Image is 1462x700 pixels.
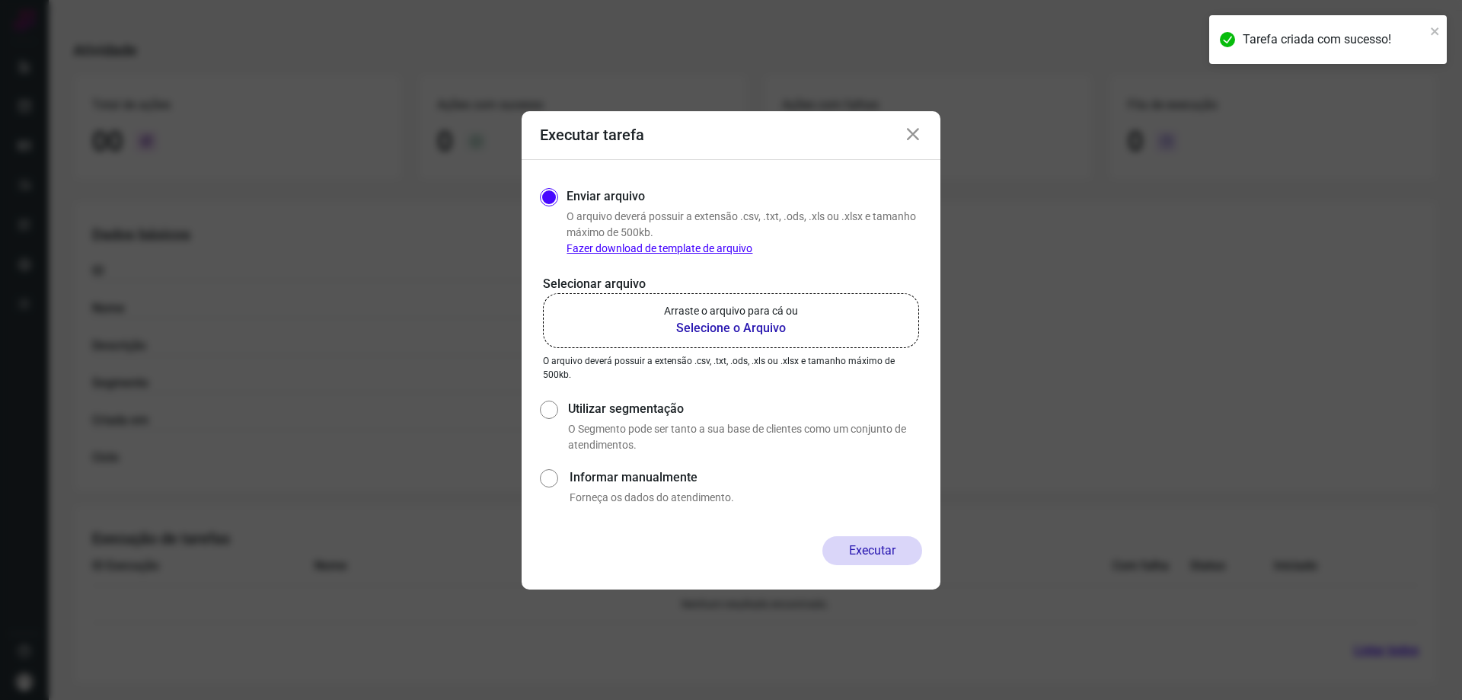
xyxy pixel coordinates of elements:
[543,275,919,293] p: Selecionar arquivo
[543,354,919,382] p: O arquivo deverá possuir a extensão .csv, .txt, .ods, .xls ou .xlsx e tamanho máximo de 500kb.
[567,187,645,206] label: Enviar arquivo
[822,536,922,565] button: Executar
[664,319,798,337] b: Selecione o Arquivo
[567,242,752,254] a: Fazer download de template de arquivo
[570,490,922,506] p: Forneça os dados do atendimento.
[570,468,922,487] label: Informar manualmente
[1243,30,1425,49] div: Tarefa criada com sucesso!
[540,126,644,144] h3: Executar tarefa
[568,421,922,453] p: O Segmento pode ser tanto a sua base de clientes como um conjunto de atendimentos.
[567,209,922,257] p: O arquivo deverá possuir a extensão .csv, .txt, .ods, .xls ou .xlsx e tamanho máximo de 500kb.
[568,400,922,418] label: Utilizar segmentação
[664,303,798,319] p: Arraste o arquivo para cá ou
[1430,21,1441,40] button: close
